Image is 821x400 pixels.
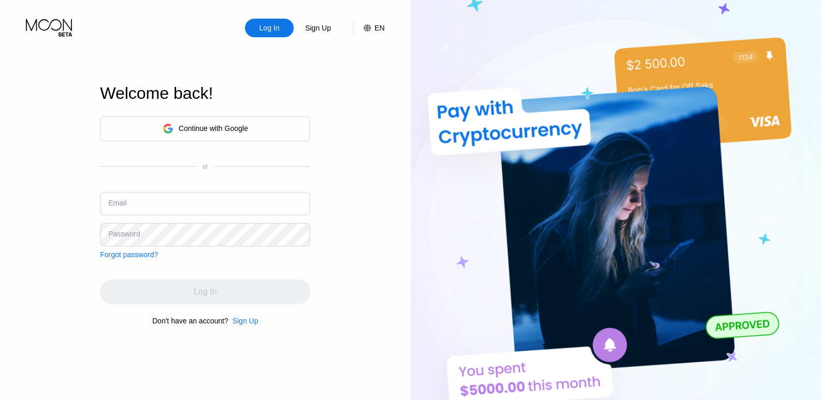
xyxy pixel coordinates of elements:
[152,317,228,325] div: Don't have an account?
[100,250,158,259] div: Forgot password?
[228,317,258,325] div: Sign Up
[258,23,281,33] div: Log In
[375,24,384,32] div: EN
[100,116,310,141] div: Continue with Google
[304,23,332,33] div: Sign Up
[179,124,248,132] div: Continue with Google
[108,230,140,238] div: Password
[245,19,294,37] div: Log In
[353,19,384,37] div: EN
[108,199,126,207] div: Email
[294,19,342,37] div: Sign Up
[233,317,258,325] div: Sign Up
[100,84,310,103] div: Welcome back!
[203,163,208,170] div: or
